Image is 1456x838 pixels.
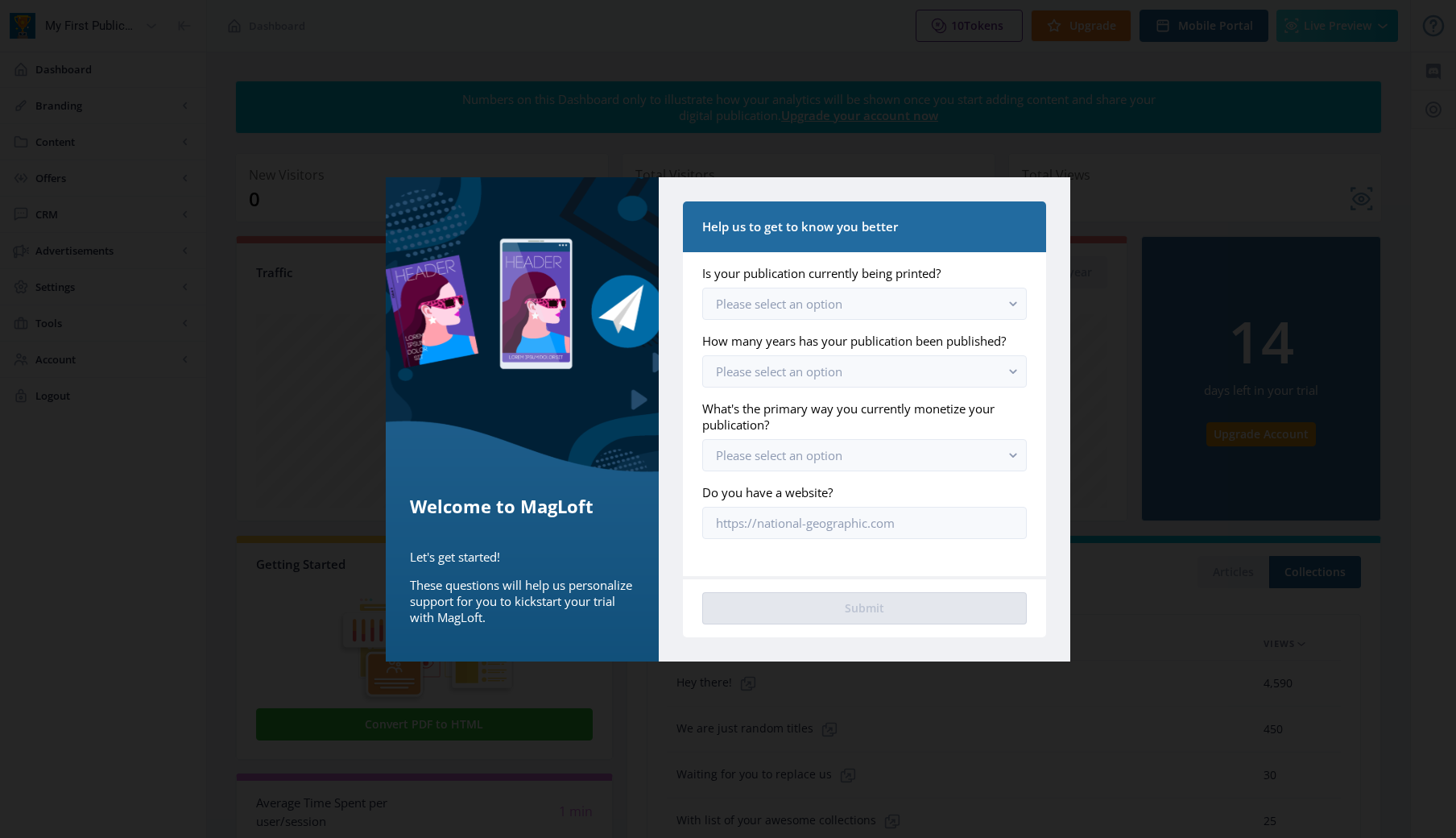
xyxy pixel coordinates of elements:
[716,296,842,312] span: Please select an option
[683,201,1046,252] nb-card-header: Help us to get to know you better
[702,400,1014,433] label: What's the primary way you currently monetize your publication?
[716,447,842,463] span: Please select an option
[410,549,635,565] p: Let's get started!
[702,592,1027,624] button: Submit
[702,439,1027,471] button: Please select an option
[702,265,1014,281] label: Is your publication currently being printed?
[702,484,1014,500] label: Do you have a website?
[716,363,842,380] span: Please select an option
[702,355,1027,388] button: Please select an option
[702,288,1027,320] button: Please select an option
[702,333,1014,349] label: How many years has your publication been published?
[410,577,635,625] p: These questions will help us personalize support for you to kickstart your trial with MagLoft.
[410,493,635,519] h5: Welcome to MagLoft
[702,507,1027,539] input: https://national-geographic.com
